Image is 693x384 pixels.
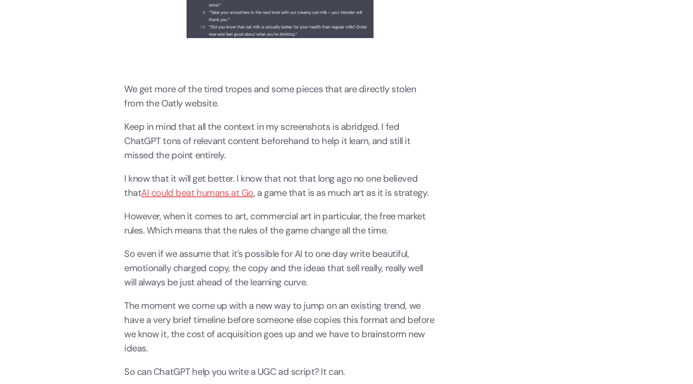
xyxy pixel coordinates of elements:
a: AI could beat humans at Go [141,187,253,199]
p: Keep in mind that all the context in my screenshots is abridged. I fed ChatGPT tons of relevant c... [124,120,436,162]
p: I know that it will get better. I know that not that long ago no one believed that , a game that ... [124,172,436,200]
p: ‍ [124,59,436,73]
p: So even if we assume that it’s possible for AI to one day write beautiful, emotionally charged co... [124,247,436,289]
p: So can ChatGPT help you write a UGC ad script? It can. [124,365,436,379]
p: However, when it comes to art, commercial art in particular, the free market rules. Which means t... [124,209,436,238]
p: We get more of the tired tropes and some pieces that are directly stolen from the Oatly website. [124,82,436,111]
p: The moment we come up with a new way to jump on an existing trend, we have a very brief timeline ... [124,299,436,356]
